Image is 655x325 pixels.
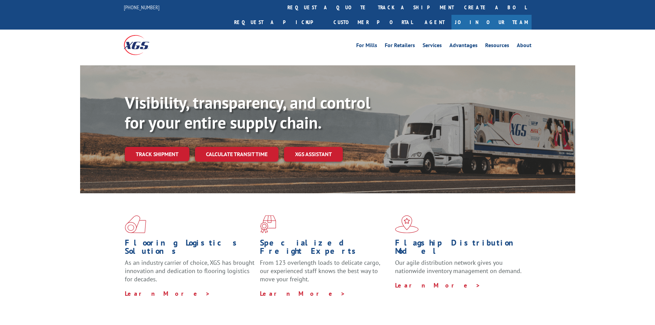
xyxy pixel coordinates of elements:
a: Calculate transit time [195,147,279,162]
h1: Flagship Distribution Model [395,239,525,259]
a: XGS ASSISTANT [284,147,343,162]
img: xgs-icon-focused-on-flooring-red [260,215,276,233]
a: Join Our Team [451,15,532,30]
a: [PHONE_NUMBER] [124,4,160,11]
a: Agent [418,15,451,30]
img: xgs-icon-total-supply-chain-intelligence-red [125,215,146,233]
a: Learn More > [395,281,481,289]
a: Advantages [449,43,478,50]
a: For Retailers [385,43,415,50]
img: xgs-icon-flagship-distribution-model-red [395,215,419,233]
a: About [517,43,532,50]
span: As an industry carrier of choice, XGS has brought innovation and dedication to flooring logistics... [125,259,254,283]
a: Learn More > [260,290,346,297]
p: From 123 overlength loads to delicate cargo, our experienced staff knows the best way to move you... [260,259,390,289]
a: Request a pickup [229,15,328,30]
a: Resources [485,43,509,50]
a: Track shipment [125,147,189,161]
a: Services [423,43,442,50]
span: Our agile distribution network gives you nationwide inventory management on demand. [395,259,522,275]
a: Customer Portal [328,15,418,30]
h1: Specialized Freight Experts [260,239,390,259]
a: Learn More > [125,290,210,297]
a: For Mills [356,43,377,50]
b: Visibility, transparency, and control for your entire supply chain. [125,92,370,133]
h1: Flooring Logistics Solutions [125,239,255,259]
